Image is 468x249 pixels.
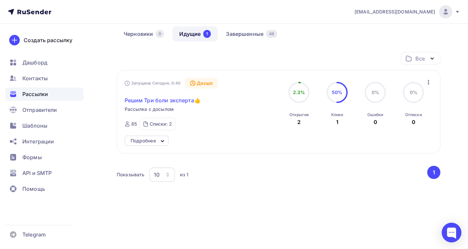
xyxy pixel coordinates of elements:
[355,5,460,18] a: [EMAIL_ADDRESS][DOMAIN_NAME]
[331,112,343,117] div: Клики
[401,52,440,65] button: Все
[5,72,84,85] a: Контакты
[150,121,172,127] div: Списки: 2
[297,118,301,126] div: 2
[412,118,415,126] div: 0
[289,112,309,117] div: Открытия
[131,121,137,127] div: 85
[22,90,48,98] span: Рассылки
[22,74,48,82] span: Контакты
[5,103,84,116] a: Отправители
[293,89,305,95] span: 2.3%
[131,137,156,145] div: Подробнее
[266,30,277,38] div: 46
[22,106,57,114] span: Отправители
[427,166,440,179] button: Go to page 1
[5,87,84,101] a: Рассылки
[336,118,338,126] div: 1
[22,122,47,130] span: Шаблоны
[185,78,218,88] div: Досыл
[24,36,72,44] div: Создать рассылку
[22,153,42,161] span: Формы
[172,26,218,41] a: Идущие1
[219,26,284,41] a: Завершенные46
[117,26,171,41] a: Черновики0
[22,137,54,145] span: Интеграции
[372,89,379,95] span: 0%
[22,231,46,238] span: Telegram
[180,171,188,178] div: из 1
[117,171,144,178] div: Показывать
[5,151,84,164] a: Формы
[22,185,45,193] span: Помощь
[355,9,435,15] span: [EMAIL_ADDRESS][DOMAIN_NAME]
[22,59,47,66] span: Дашборд
[374,118,377,126] div: 0
[154,171,160,179] div: 10
[203,30,211,38] div: 1
[149,167,175,182] button: 10
[156,30,164,38] div: 0
[5,119,84,132] a: Шаблоны
[5,56,84,69] a: Дашборд
[410,89,417,95] span: 0%
[367,112,383,117] div: Ошибки
[125,81,181,86] div: Запущена Сегодня, 0:40
[405,112,422,117] div: Отписки
[125,96,201,104] span: Решим Три боли эксперта👍
[332,89,342,95] span: 50%
[426,166,441,179] ul: Pagination
[415,55,425,62] div: Все
[22,169,52,177] span: API и SMTP
[125,106,174,112] span: Рассылка с досылом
